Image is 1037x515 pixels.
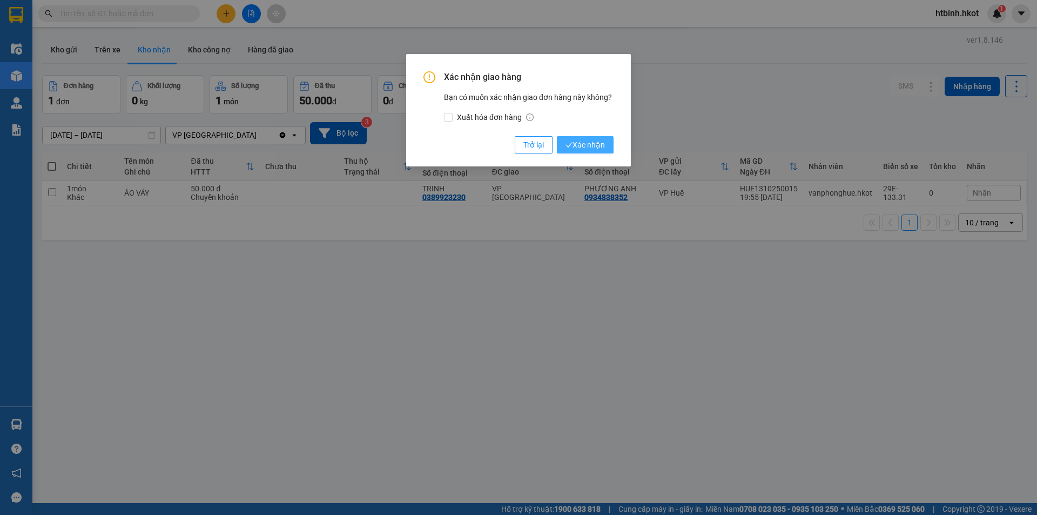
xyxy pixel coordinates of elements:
[523,139,544,151] span: Trở lại
[444,91,614,123] div: Bạn có muốn xác nhận giao đơn hàng này không?
[444,71,614,83] span: Xác nhận giao hàng
[526,113,534,121] span: info-circle
[453,111,538,123] span: Xuất hóa đơn hàng
[515,136,553,153] button: Trở lại
[565,142,573,149] span: check
[565,139,605,151] span: Xác nhận
[423,71,435,83] span: exclamation-circle
[557,136,614,153] button: checkXác nhận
